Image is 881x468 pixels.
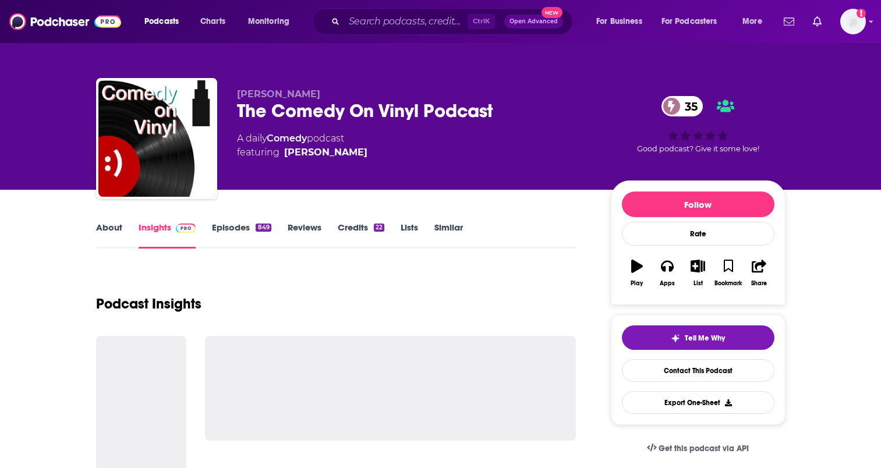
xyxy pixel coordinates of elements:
[344,12,468,31] input: Search podcasts, credits, & more...
[237,146,367,159] span: featuring
[434,222,463,249] a: Similar
[638,434,759,463] a: Get this podcast via API
[694,280,703,287] div: List
[673,96,703,116] span: 35
[139,222,196,249] a: InsightsPodchaser Pro
[323,8,584,35] div: Search podcasts, credits, & more...
[652,252,682,294] button: Apps
[212,222,271,249] a: Episodes849
[808,12,826,31] a: Show notifications dropdown
[248,13,289,30] span: Monitoring
[779,12,799,31] a: Show notifications dropdown
[734,12,777,31] button: open menu
[840,9,866,34] span: Logged in as ereardon
[338,222,384,249] a: Credits22
[682,252,713,294] button: List
[622,252,652,294] button: Play
[240,12,305,31] button: open menu
[267,133,307,144] a: Comedy
[588,12,657,31] button: open menu
[176,224,196,233] img: Podchaser Pro
[611,88,786,161] div: 35Good podcast? Give it some love!
[237,132,367,159] div: A daily podcast
[660,280,675,287] div: Apps
[510,19,558,24] span: Open Advanced
[622,325,774,350] button: tell me why sparkleTell Me Why
[661,13,717,30] span: For Podcasters
[596,13,642,30] span: For Business
[256,224,271,232] div: 849
[284,146,367,159] a: [PERSON_NAME]
[504,15,563,29] button: Open AdvancedNew
[713,252,744,294] button: Bookmark
[622,391,774,414] button: Export One-Sheet
[193,12,232,31] a: Charts
[840,9,866,34] button: Show profile menu
[840,9,866,34] img: User Profile
[96,222,122,249] a: About
[136,12,194,31] button: open menu
[742,13,762,30] span: More
[654,12,734,31] button: open menu
[714,280,742,287] div: Bookmark
[401,222,418,249] a: Lists
[622,359,774,382] a: Contact This Podcast
[661,96,703,116] a: 35
[751,280,767,287] div: Share
[631,280,643,287] div: Play
[374,224,384,232] div: 22
[98,80,215,197] img: The Comedy On Vinyl Podcast
[659,444,749,453] span: Get this podcast via API
[9,10,121,33] img: Podchaser - Follow, Share and Rate Podcasts
[637,144,759,153] span: Good podcast? Give it some love!
[96,295,201,313] h1: Podcast Insights
[857,9,866,18] svg: Add a profile image
[622,192,774,217] button: Follow
[542,7,562,18] span: New
[144,13,179,30] span: Podcasts
[288,222,321,249] a: Reviews
[468,14,495,29] span: Ctrl K
[622,222,774,246] div: Rate
[685,334,725,343] span: Tell Me Why
[200,13,225,30] span: Charts
[237,88,320,100] span: [PERSON_NAME]
[744,252,774,294] button: Share
[671,334,680,343] img: tell me why sparkle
